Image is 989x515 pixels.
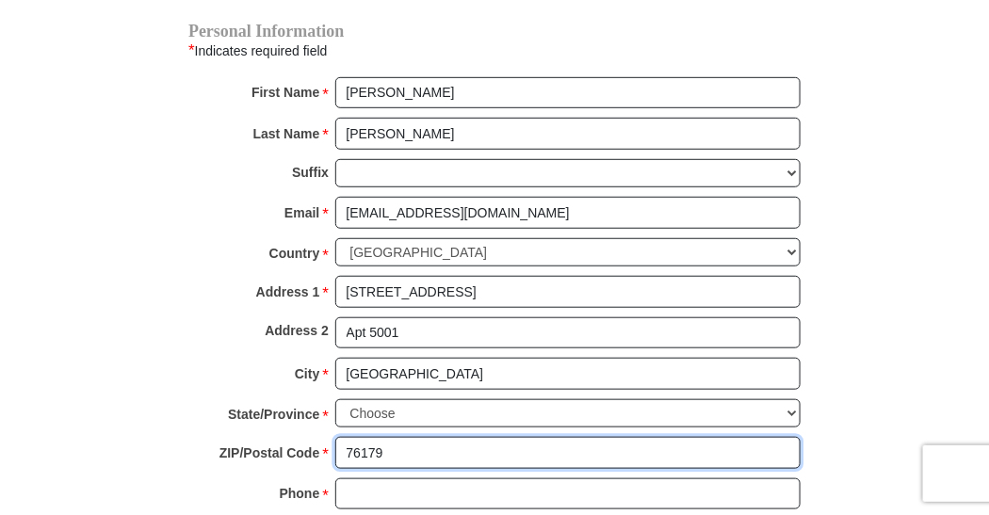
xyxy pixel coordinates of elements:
[284,200,319,226] strong: Email
[253,121,320,147] strong: Last Name
[256,279,320,305] strong: Address 1
[265,317,329,344] strong: Address 2
[269,240,320,266] strong: Country
[292,159,329,185] strong: Suffix
[295,361,319,387] strong: City
[188,24,801,39] h4: Personal Information
[228,401,319,427] strong: State/Province
[251,79,319,105] strong: First Name
[219,440,320,466] strong: ZIP/Postal Code
[280,480,320,507] strong: Phone
[188,39,801,63] div: Indicates required field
